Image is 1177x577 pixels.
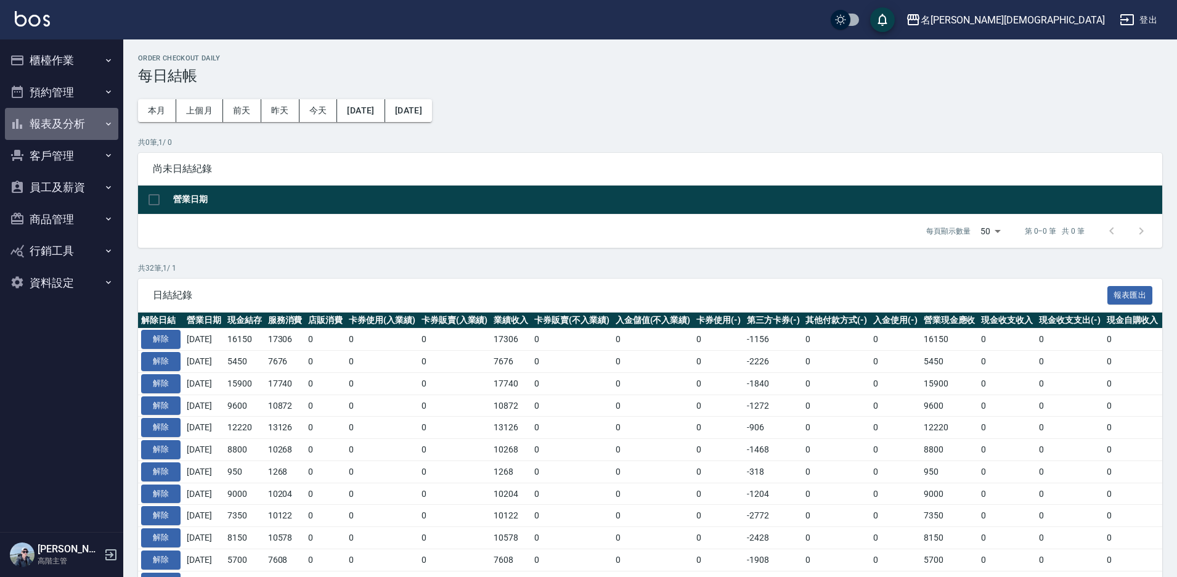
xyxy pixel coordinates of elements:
[978,329,1036,351] td: 0
[385,99,432,122] button: [DATE]
[184,313,224,329] th: 營業日期
[744,483,803,505] td: -1204
[870,505,921,527] td: 0
[802,527,870,549] td: 0
[744,395,803,417] td: -1272
[1104,372,1162,395] td: 0
[346,439,418,461] td: 0
[176,99,223,122] button: 上個月
[491,313,531,329] th: 業績收入
[138,137,1162,148] p: 共 0 筆, 1 / 0
[1104,505,1162,527] td: 0
[802,372,870,395] td: 0
[418,439,491,461] td: 0
[265,505,306,527] td: 10122
[1104,313,1162,329] th: 現金自購收入
[305,527,346,549] td: 0
[224,549,265,571] td: 5700
[418,460,491,483] td: 0
[418,329,491,351] td: 0
[141,550,181,570] button: 解除
[870,372,921,395] td: 0
[346,505,418,527] td: 0
[418,417,491,439] td: 0
[870,460,921,483] td: 0
[491,483,531,505] td: 10204
[138,67,1162,84] h3: 每日結帳
[870,439,921,461] td: 0
[491,527,531,549] td: 10578
[613,439,694,461] td: 0
[1104,417,1162,439] td: 0
[141,506,181,525] button: 解除
[184,460,224,483] td: [DATE]
[224,372,265,395] td: 15900
[346,527,418,549] td: 0
[346,417,418,439] td: 0
[265,527,306,549] td: 10578
[153,163,1147,175] span: 尚未日結紀錄
[5,108,118,140] button: 報表及分析
[265,483,306,505] td: 10204
[305,372,346,395] td: 0
[491,372,531,395] td: 17740
[921,549,979,571] td: 5700
[184,505,224,527] td: [DATE]
[184,549,224,571] td: [DATE]
[346,549,418,571] td: 0
[870,7,895,32] button: save
[224,505,265,527] td: 7350
[613,505,694,527] td: 0
[744,527,803,549] td: -2428
[1104,439,1162,461] td: 0
[1036,460,1104,483] td: 0
[744,372,803,395] td: -1840
[978,549,1036,571] td: 0
[346,483,418,505] td: 0
[305,395,346,417] td: 0
[531,483,613,505] td: 0
[1036,417,1104,439] td: 0
[305,549,346,571] td: 0
[305,483,346,505] td: 0
[418,351,491,373] td: 0
[870,417,921,439] td: 0
[693,439,744,461] td: 0
[921,527,979,549] td: 8150
[693,351,744,373] td: 0
[978,439,1036,461] td: 0
[870,351,921,373] td: 0
[926,226,971,237] p: 每頁顯示數量
[802,351,870,373] td: 0
[531,417,613,439] td: 0
[346,460,418,483] td: 0
[975,215,1005,248] div: 50
[978,483,1036,505] td: 0
[265,395,306,417] td: 10872
[265,549,306,571] td: 7608
[531,527,613,549] td: 0
[224,313,265,329] th: 現金結存
[978,395,1036,417] td: 0
[1036,549,1104,571] td: 0
[802,505,870,527] td: 0
[418,527,491,549] td: 0
[261,99,299,122] button: 昨天
[1036,395,1104,417] td: 0
[138,263,1162,274] p: 共 32 筆, 1 / 1
[531,372,613,395] td: 0
[1107,288,1153,300] a: 報表匯出
[337,99,385,122] button: [DATE]
[1104,527,1162,549] td: 0
[531,460,613,483] td: 0
[153,289,1107,301] span: 日結紀錄
[418,395,491,417] td: 0
[305,417,346,439] td: 0
[531,505,613,527] td: 0
[1036,372,1104,395] td: 0
[802,417,870,439] td: 0
[1107,286,1153,305] button: 報表匯出
[141,352,181,371] button: 解除
[305,505,346,527] td: 0
[224,395,265,417] td: 9600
